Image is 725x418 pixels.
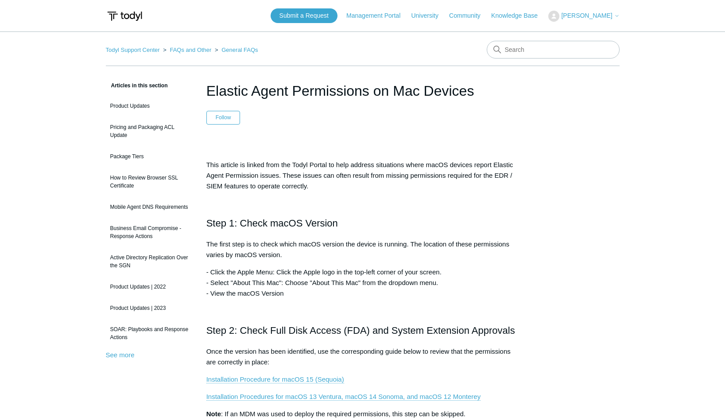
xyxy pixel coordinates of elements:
[106,278,193,295] a: Product Updates | 2022
[346,11,409,20] a: Management Portal
[106,321,193,346] a: SOAR: Playbooks and Response Actions
[206,410,221,418] strong: Note
[106,351,135,359] a: See more
[206,323,519,338] h2: Step 2: Check Full Disk Access (FDA) and System Extension Approvals
[106,82,168,89] span: Articles in this section
[206,267,519,299] p: - Click the Apple Menu: Click the Apple logo in the top-left corner of your screen. - Select "Abo...
[491,11,547,20] a: Knowledge Base
[106,220,193,245] a: Business Email Compromise - Response Actions
[106,119,193,144] a: Pricing and Packaging ACL Update
[548,11,619,22] button: [PERSON_NAME]
[449,11,489,20] a: Community
[206,80,519,102] h1: Elastic Agent Permissions on Mac Devices
[487,41,620,59] input: Search
[561,12,612,19] span: [PERSON_NAME]
[213,47,258,53] li: General FAQs
[106,169,193,194] a: How to Review Browser SSL Certificate
[170,47,211,53] a: FAQs and Other
[221,47,258,53] a: General FAQs
[106,47,162,53] li: Todyl Support Center
[206,375,344,383] a: Installation Procedure for macOS 15 (Sequoia)
[106,148,193,165] a: Package Tiers
[106,249,193,274] a: Active Directory Replication Over the SGN
[106,47,160,53] a: Todyl Support Center
[206,160,519,191] p: This article is linked from the Todyl Portal to help address situations where macOS devices repor...
[106,8,143,24] img: Todyl Support Center Help Center home page
[411,11,447,20] a: University
[271,8,337,23] a: Submit a Request
[206,346,519,367] p: Once the version has been identified, use the corresponding guide below to review that the permis...
[106,199,193,215] a: Mobile Agent DNS Requirements
[206,239,519,260] p: The first step is to check which macOS version the device is running. The location of these permi...
[106,300,193,316] a: Product Updates | 2023
[161,47,213,53] li: FAQs and Other
[106,98,193,114] a: Product Updates
[206,111,240,124] button: Follow Article
[206,215,519,231] h2: Step 1: Check macOS Version
[206,393,481,401] a: Installation Procedures for macOS 13 Ventura, macOS 14 Sonoma, and macOS 12 Monterey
